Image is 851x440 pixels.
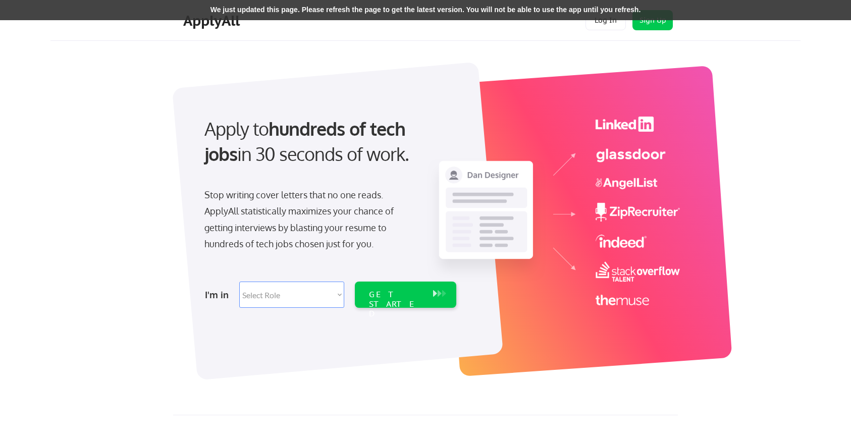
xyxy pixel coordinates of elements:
[632,10,673,30] button: Sign Up
[204,117,410,165] strong: hundreds of tech jobs
[204,116,452,167] div: Apply to in 30 seconds of work.
[369,290,423,319] div: GET STARTED
[586,10,626,30] button: Log In
[205,287,233,303] div: I'm in
[204,187,412,252] div: Stop writing cover letters that no one reads. ApplyAll statistically maximizes your chance of get...
[183,12,243,29] div: ApplyAll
